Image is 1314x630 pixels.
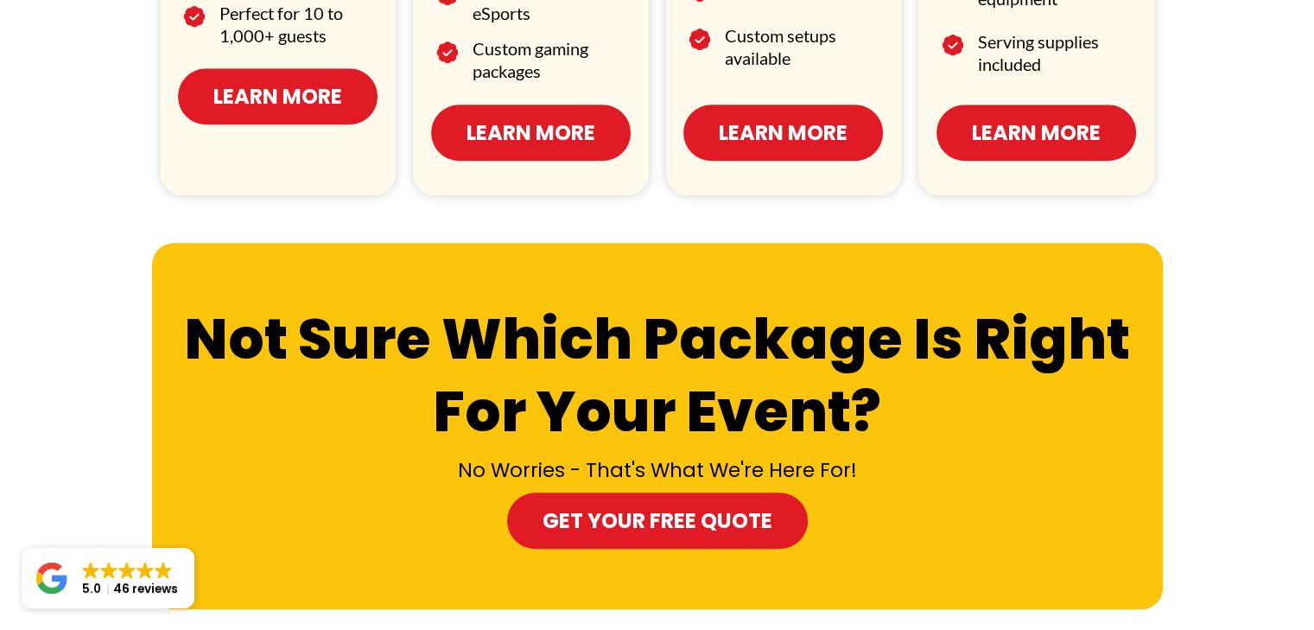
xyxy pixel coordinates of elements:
[183,2,205,32] img: Image
[978,30,1137,75] h2: Serving supplies included
[725,24,884,69] h2: Custom setups available
[972,118,1101,148] span: Learn More
[219,2,378,47] h2: Perfect for 10 to 1,000+ guests
[178,68,378,124] a: Learn More
[213,81,342,111] span: Learn More
[543,506,772,536] span: Get your Free Quote
[473,60,632,82] h2: packages
[719,118,847,148] span: Learn More
[156,303,1158,449] h1: Not Sure Which Package Is Right For Your Event?
[942,30,963,60] img: Image
[431,105,631,161] a: Learn More
[507,493,808,549] a: Get your Free Quote
[22,548,194,608] a: Close GoogleGoogleGoogleGoogleGoogle 5.046 reviews
[689,24,710,54] img: Image
[467,118,595,148] span: Learn More
[436,37,458,67] img: Image
[683,105,883,161] a: Learn More
[473,37,632,60] h2: Custom gaming
[156,458,1158,484] h2: No Worries - That's What We're Here For!
[936,105,1136,161] a: Learn More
